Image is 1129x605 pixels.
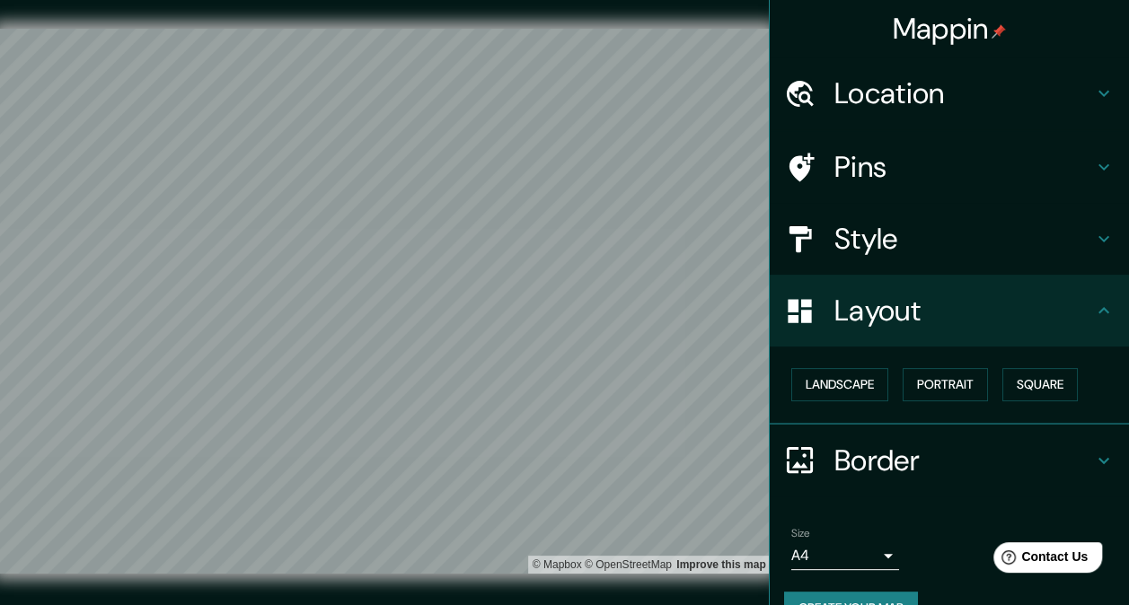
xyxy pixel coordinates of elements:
div: Style [770,203,1129,275]
h4: Layout [834,293,1093,329]
a: Map feedback [676,558,765,571]
img: pin-icon.png [992,24,1006,39]
div: Pins [770,131,1129,203]
h4: Pins [834,149,1093,185]
div: Border [770,425,1129,496]
iframe: Help widget launcher [969,535,1109,585]
div: Layout [770,275,1129,346]
h4: Border [834,443,1093,478]
div: A4 [791,541,899,570]
label: Size [791,525,810,540]
h4: Style [834,221,1093,257]
a: Mapbox [533,558,582,571]
a: OpenStreetMap [585,558,672,571]
button: Landscape [791,368,888,401]
button: Square [1002,368,1078,401]
button: Portrait [903,368,988,401]
h4: Location [834,75,1093,111]
h4: Mappin [893,11,1007,47]
div: Location [770,57,1129,129]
